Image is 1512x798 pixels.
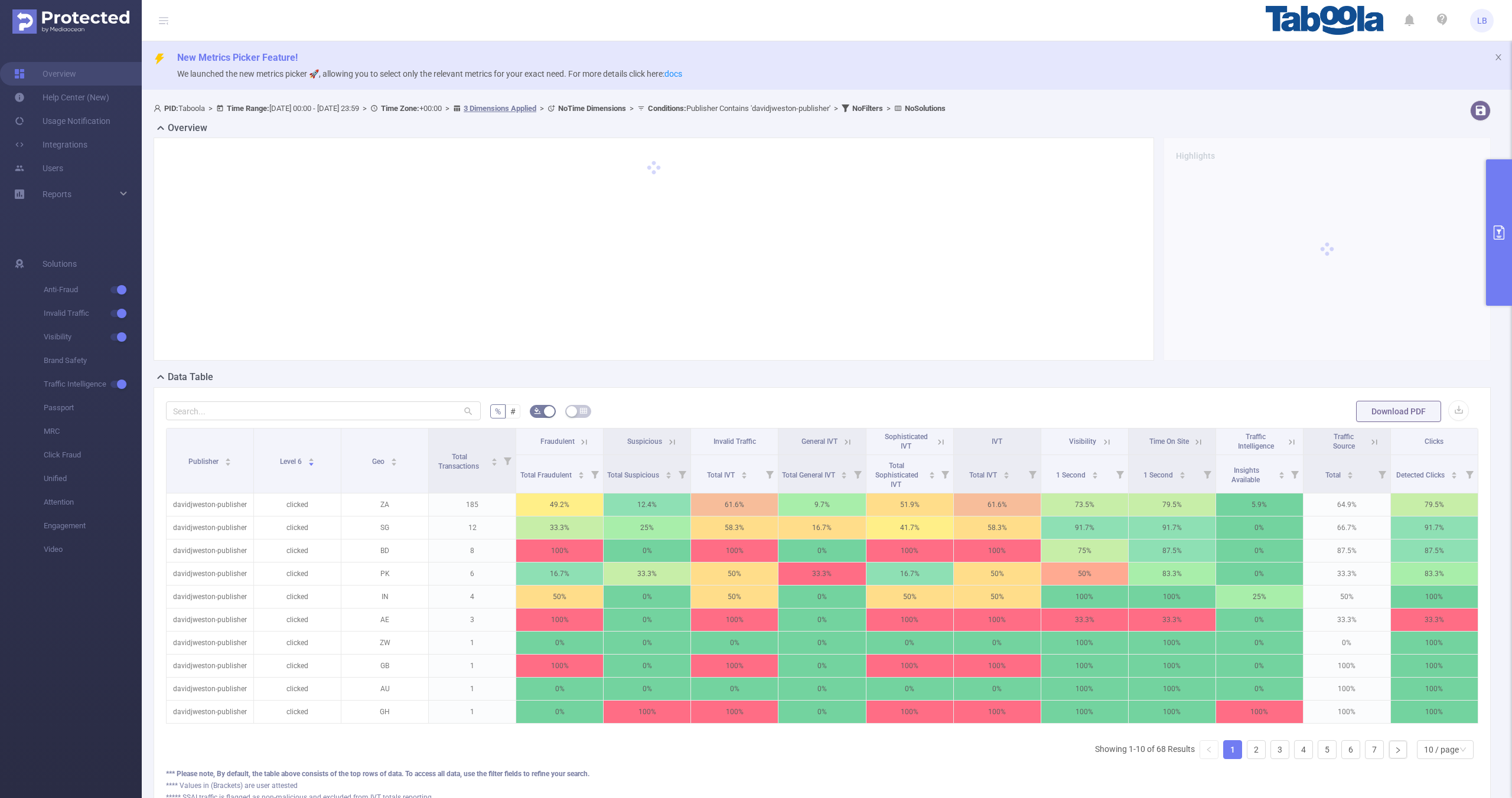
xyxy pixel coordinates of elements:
[905,104,946,113] b: No Solutions
[782,471,837,479] span: Total General IVT
[1041,655,1128,677] p: 100%
[1304,632,1390,654] p: 0%
[841,474,848,478] i: icon: caret-down
[1041,632,1128,654] p: 100%
[778,632,865,654] p: 0%
[44,514,142,538] span: Engagement
[1179,470,1186,477] div: Sort
[1223,740,1242,759] li: 1
[741,470,747,473] i: icon: caret-up
[44,278,142,302] span: Anti-Fraud
[954,655,1041,677] p: 100%
[1333,433,1355,450] span: Traffic Source
[516,586,603,608] p: 50%
[390,456,397,463] div: Sort
[341,632,428,654] p: ZW
[254,701,341,723] p: clicked
[44,349,142,372] span: Brand Safety
[1347,470,1353,473] i: icon: caret-up
[954,586,1041,608] p: 50%
[491,461,498,465] i: icon: caret-down
[866,701,953,723] p: 100%
[1041,516,1128,539] p: 91.7%
[604,516,690,539] p: 25%
[12,9,129,34] img: Protected Media
[1374,455,1390,493] i: Filter menu
[442,104,453,113] span: >
[1391,632,1478,654] p: 100%
[604,609,690,631] p: 0%
[1304,586,1390,608] p: 50%
[516,539,603,562] p: 100%
[254,586,341,608] p: clicked
[664,69,682,79] a: docs
[866,632,953,654] p: 0%
[648,104,686,113] b: Conditions :
[205,104,216,113] span: >
[1325,471,1342,479] span: Total
[604,586,690,608] p: 0%
[713,437,756,446] span: Invalid Traffic
[691,632,778,654] p: 0%
[761,455,778,493] i: Filter menu
[359,104,370,113] span: >
[707,471,737,479] span: Total IVT
[167,678,253,700] p: davidjweston-publisher
[1129,609,1216,631] p: 33.3%
[491,456,498,460] i: icon: caret-up
[1389,740,1407,759] li: Next Page
[308,461,315,465] i: icon: caret-down
[516,562,603,585] p: 16.7%
[44,443,142,467] span: Click Fraud
[866,609,953,631] p: 100%
[1216,632,1303,654] p: 0%
[778,701,865,723] p: 0%
[1003,470,1010,473] i: icon: caret-up
[1179,474,1185,478] i: icon: caret-down
[866,562,953,585] p: 16.7%
[536,104,548,113] span: >
[372,457,386,466] span: Geo
[691,678,778,700] p: 0%
[1069,437,1096,446] span: Visibility
[1391,678,1478,700] p: 100%
[1041,539,1128,562] p: 75%
[741,470,748,477] div: Sort
[177,69,682,79] span: We launched the new metrics picker 🚀, allowing you to select only the relevant metrics for your e...
[1294,740,1313,759] li: 4
[578,474,584,478] i: icon: caret-down
[254,678,341,700] p: clicked
[14,133,87,156] a: Integrations
[1347,470,1354,477] div: Sort
[1366,741,1383,758] a: 7
[254,539,341,562] p: clicked
[540,437,575,446] span: Fraudulent
[14,109,110,133] a: Usage Notification
[866,655,953,677] p: 100%
[381,104,419,113] b: Time Zone:
[1295,741,1312,758] a: 4
[341,562,428,585] p: PK
[937,455,953,493] i: Filter menu
[830,104,842,113] span: >
[14,156,63,180] a: Users
[254,493,341,516] p: clicked
[954,678,1041,700] p: 0%
[1286,455,1303,493] i: Filter menu
[1238,433,1274,450] span: Traffic Intelligence
[167,609,253,631] p: davidjweston-publisher
[154,104,164,112] i: icon: user
[604,493,690,516] p: 12.4%
[1041,586,1128,608] p: 100%
[1278,470,1285,477] div: Sort
[969,471,999,479] span: Total IVT
[691,493,778,516] p: 61.6%
[341,539,428,562] p: BD
[992,437,1002,446] span: IVT
[510,407,516,416] span: #
[1041,493,1128,516] p: 73.5%
[1041,678,1128,700] p: 100%
[1391,609,1478,631] p: 33.3%
[1424,741,1459,758] div: 10 / page
[44,420,142,443] span: MRC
